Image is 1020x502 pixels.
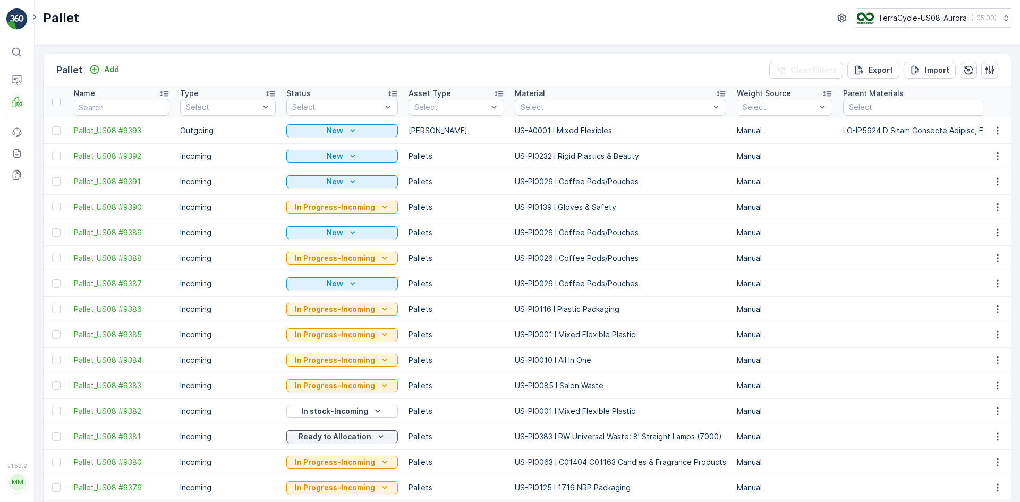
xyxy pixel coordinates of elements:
[327,125,343,136] p: New
[515,278,726,289] p: US-PI0026 I Coffee Pods/Pouches
[104,64,119,75] p: Add
[790,65,837,75] p: Clear Filters
[180,278,276,289] p: Incoming
[515,125,726,136] p: US-A0001 I Mixed Flexibles
[409,380,504,391] p: Pallets
[286,226,398,239] button: New
[869,65,893,75] p: Export
[409,253,504,263] p: Pallets
[515,151,726,161] p: US-PI0232 I Rigid Plastics & Beauty
[286,252,398,265] button: In Progress-Incoming
[52,407,61,415] div: Toggle Row Selected
[286,379,398,392] button: In Progress-Incoming
[737,278,832,289] p: Manual
[74,355,169,365] a: Pallet_US08 #9384
[409,227,504,238] p: Pallets
[74,202,169,212] a: Pallet_US08 #9390
[286,201,398,214] button: In Progress-Incoming
[843,88,904,99] p: Parent Materials
[971,14,997,22] p: ( -05:00 )
[43,10,79,27] p: Pallet
[52,483,61,492] div: Toggle Row Selected
[327,278,343,289] p: New
[286,430,398,443] button: Ready to Allocation
[409,406,504,416] p: Pallets
[515,202,726,212] p: US-PI0139 I Gloves & Safety
[74,88,95,99] p: Name
[327,176,343,187] p: New
[52,228,61,237] div: Toggle Row Selected
[52,432,61,441] div: Toggle Row Selected
[737,380,832,391] p: Manual
[409,202,504,212] p: Pallets
[409,355,504,365] p: Pallets
[52,458,61,466] div: Toggle Row Selected
[180,355,276,365] p: Incoming
[515,304,726,314] p: US-PI0116 I Plastic Packaging
[737,253,832,263] p: Manual
[286,405,398,418] button: In stock-Incoming
[74,125,169,136] span: Pallet_US08 #9393
[52,279,61,288] div: Toggle Row Selected
[52,152,61,160] div: Toggle Row Selected
[286,150,398,163] button: New
[515,253,726,263] p: US-PI0026 I Coffee Pods/Pouches
[74,457,169,467] span: Pallet_US08 #9380
[286,328,398,341] button: In Progress-Incoming
[878,13,967,23] p: TerraCycle-US08-Aurora
[515,355,726,365] p: US-PI0010 I All In One
[85,63,123,76] button: Add
[286,175,398,188] button: New
[74,304,169,314] a: Pallet_US08 #9386
[74,329,169,340] a: Pallet_US08 #9385
[515,88,545,99] p: Material
[515,482,726,493] p: US-PI0125 I 1716 NRP Packaging
[327,151,343,161] p: New
[74,482,169,493] a: Pallet_US08 #9379
[737,151,832,161] p: Manual
[847,62,899,79] button: Export
[409,278,504,289] p: Pallets
[515,176,726,187] p: US-PI0026 I Coffee Pods/Pouches
[74,431,169,442] a: Pallet_US08 #9381
[286,481,398,494] button: In Progress-Incoming
[292,102,381,113] p: Select
[737,304,832,314] p: Manual
[515,457,726,467] p: US-PI0063 I C01404 C01163 Candles & Fragrance Products
[52,254,61,262] div: Toggle Row Selected
[409,457,504,467] p: Pallets
[295,380,375,391] p: In Progress-Incoming
[74,253,169,263] a: Pallet_US08 #9388
[180,151,276,161] p: Incoming
[180,406,276,416] p: Incoming
[515,431,726,442] p: US-PI0383 I RW Universal Waste: 8’ Straight Lamps (7000)
[737,431,832,442] p: Manual
[409,304,504,314] p: Pallets
[180,227,276,238] p: Incoming
[74,227,169,238] a: Pallet_US08 #9389
[295,202,375,212] p: In Progress-Incoming
[52,126,61,135] div: Toggle Row Selected
[286,277,398,290] button: New
[180,482,276,493] p: Incoming
[409,151,504,161] p: Pallets
[74,380,169,391] span: Pallet_US08 #9383
[301,406,368,416] p: In stock-Incoming
[6,463,28,469] span: v 1.52.2
[857,12,874,24] img: image_ci7OI47.png
[180,125,276,136] p: Outgoing
[180,457,276,467] p: Incoming
[737,88,791,99] p: Weight Source
[74,278,169,289] a: Pallet_US08 #9387
[180,380,276,391] p: Incoming
[180,253,276,263] p: Incoming
[737,176,832,187] p: Manual
[737,355,832,365] p: Manual
[409,329,504,340] p: Pallets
